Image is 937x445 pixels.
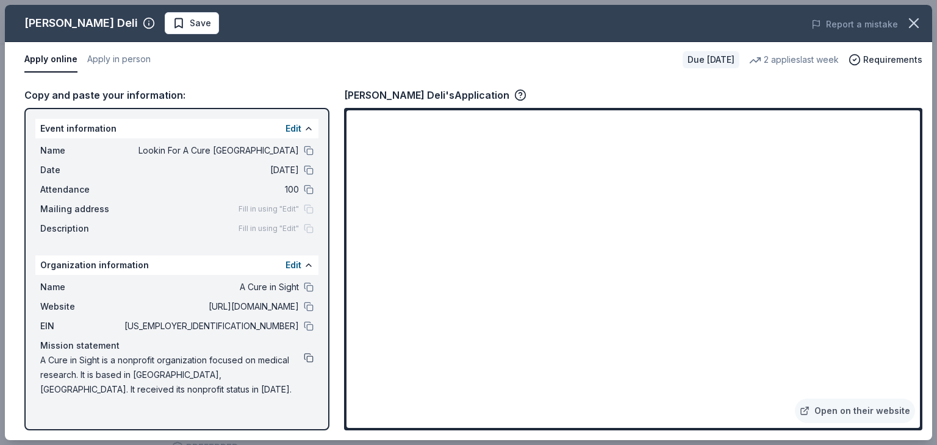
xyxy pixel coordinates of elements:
[24,87,329,103] div: Copy and paste your information:
[863,52,922,67] span: Requirements
[122,143,299,158] span: Lookin For A Cure [GEOGRAPHIC_DATA]
[849,52,922,67] button: Requirements
[190,16,211,30] span: Save
[40,319,122,333] span: EIN
[40,143,122,158] span: Name
[24,13,138,33] div: [PERSON_NAME] Deli
[683,51,739,68] div: Due [DATE]
[24,47,77,73] button: Apply online
[122,299,299,314] span: [URL][DOMAIN_NAME]
[40,353,304,397] span: A Cure in Sight is a nonprofit organization focused on medical research. It is based in [GEOGRAPH...
[40,338,314,353] div: Mission statement
[122,280,299,294] span: A Cure in Sight
[40,202,122,216] span: Mailing address
[239,204,299,214] span: Fill in using "Edit"
[40,299,122,314] span: Website
[165,12,219,34] button: Save
[285,258,301,272] button: Edit
[346,110,920,428] iframe: To enrich screen reader interactions, please activate Accessibility in Grammarly extension settings
[122,182,299,197] span: 100
[35,255,318,275] div: Organization information
[239,224,299,233] span: Fill in using "Edit"
[285,121,301,136] button: Edit
[811,17,898,32] button: Report a mistake
[795,399,915,423] a: Open on their website
[40,182,122,197] span: Attendance
[87,47,151,73] button: Apply in person
[122,319,299,333] span: [US_EMPLOYER_IDENTIFICATION_NUMBER]
[40,221,122,236] span: Description
[344,87,526,103] div: [PERSON_NAME] Deli's Application
[35,119,318,138] div: Event information
[40,280,122,294] span: Name
[40,163,122,177] span: Date
[122,163,299,177] span: [DATE]
[749,52,839,67] div: 2 applies last week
